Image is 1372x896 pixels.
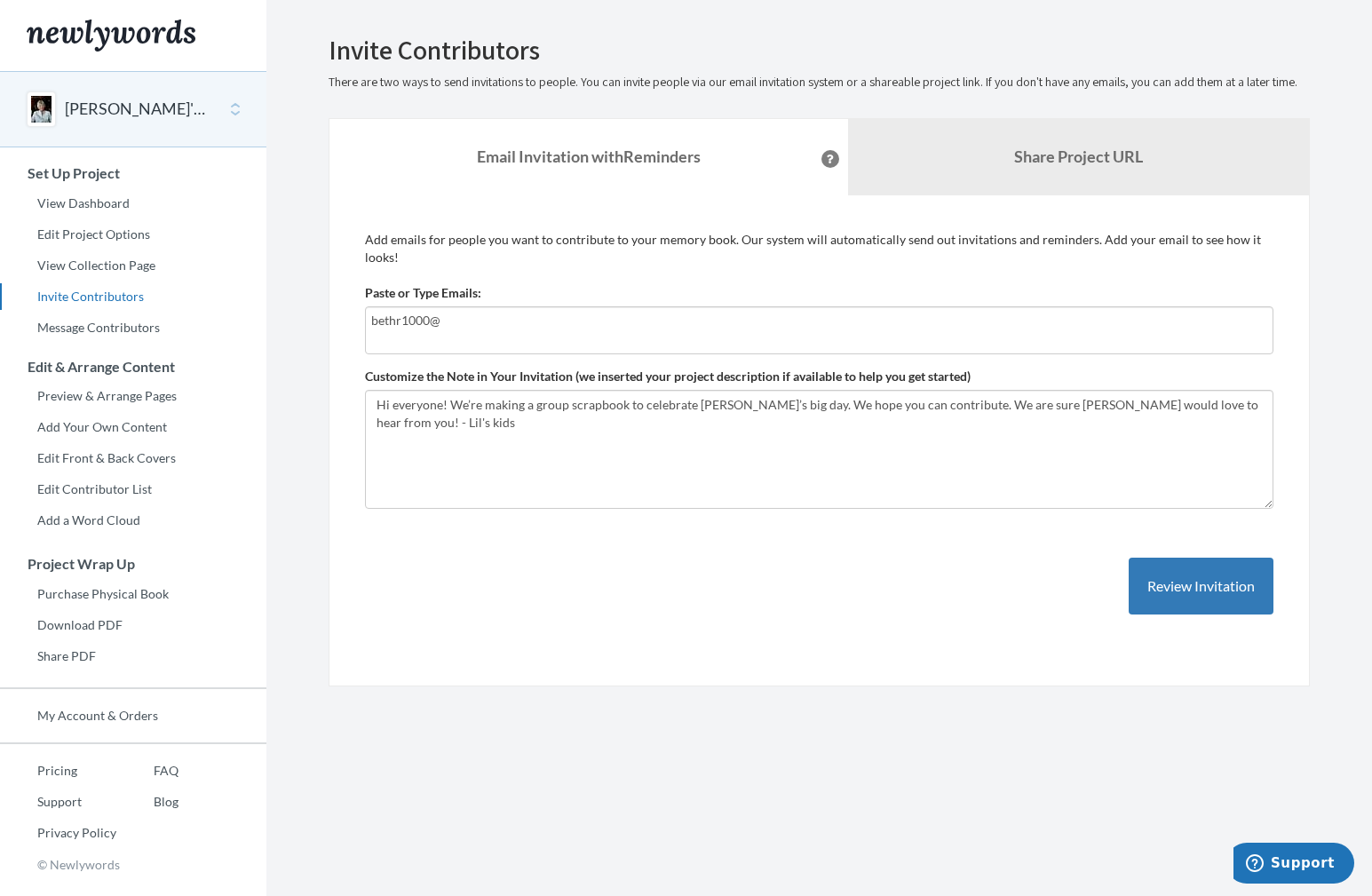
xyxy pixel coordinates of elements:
[477,147,701,166] strong: Email Invitation with Reminders
[1,359,266,375] h3: Edit & Arrange Content
[365,390,1273,509] textarea: Hi everyone! We’re making a group scrapbook to celebrate [PERSON_NAME]’s big day. We hope you can...
[1233,843,1354,887] iframe: Opens a widget where you can chat to one of our agents
[116,757,178,784] a: FAQ
[1014,147,1143,166] b: Share Project URL
[365,284,481,302] label: Paste or Type Emails:
[329,74,1310,91] p: There are two ways to send invitations to people. You can invite people via our email invitation ...
[1,165,266,181] h3: Set Up Project
[1,556,266,572] h3: Project Wrap Up
[65,98,209,121] button: [PERSON_NAME]'s 90th Birthday
[371,311,1267,330] input: Add contributor email(s) here...
[27,20,195,52] img: Newlywords logo
[329,36,1310,65] h2: Invite Contributors
[365,231,1273,266] p: Add emails for people you want to contribute to your memory book. Our system will automatically s...
[365,368,971,385] label: Customize the Note in Your Invitation (we inserted your project description if available to help ...
[116,789,178,815] a: Blog
[1129,558,1273,615] button: Review Invitation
